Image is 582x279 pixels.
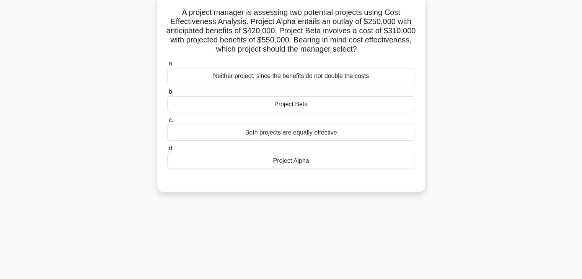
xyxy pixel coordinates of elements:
span: d. [169,145,174,151]
div: Neither project, since the benefits do not double the costs [167,68,415,84]
span: c. [169,117,173,123]
span: a. [169,60,174,67]
div: Project Beta [167,96,415,112]
h5: A project manager is assessing two potential projects using Cost Effectiveness Analysis. Project ... [166,8,416,54]
div: Project Alpha [167,153,415,169]
span: b. [169,88,174,95]
div: Both projects are equally effective [167,125,415,141]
